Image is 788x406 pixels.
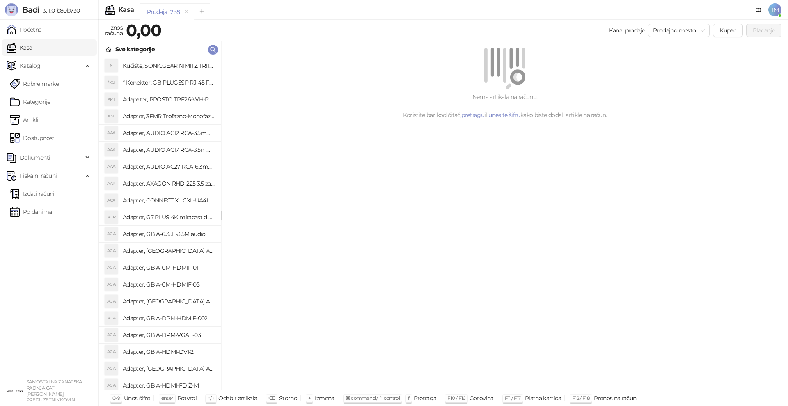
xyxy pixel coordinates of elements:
[713,24,743,37] button: Kupac
[115,45,155,54] div: Sve kategorije
[525,393,561,404] div: Platna kartica
[126,20,161,40] strong: 0,00
[123,110,215,123] h4: Adapter, 3FMR Trofazno-Monofazni
[105,312,118,325] div: AGA
[105,328,118,342] div: AGA
[10,112,39,128] a: ArtikliArtikli
[194,3,210,20] button: Add tab
[10,130,55,146] a: Dostupnost
[105,177,118,190] div: AAR
[105,244,118,257] div: AGA
[123,345,215,358] h4: Adapter, GB A-HDMI-DVI-2
[105,362,118,375] div: AGA
[112,395,120,401] span: 0-9
[609,26,645,35] div: Kanal prodaje
[105,160,118,173] div: AAA
[105,126,118,140] div: AAA
[103,22,124,39] div: Iznos računa
[105,261,118,274] div: AGA
[7,21,42,38] a: Početna
[123,278,215,291] h4: Adapter, GB A-CM-HDMIF-05
[147,7,180,16] div: Prodaja 1238
[315,393,334,404] div: Izmena
[123,126,215,140] h4: Adapter, AUDIO AC12 RCA-3.5mm mono
[123,177,215,190] h4: Adapter, AXAGON RHD-225 3.5 za 2x2.5
[105,379,118,392] div: AGA
[123,194,215,207] h4: Adapter, CONNECT XL CXL-UA4IN1 putni univerzalni
[124,393,150,404] div: Unos šifre
[123,261,215,274] h4: Adapter, GB A-CM-HDMIF-01
[752,3,765,16] a: Dokumentacija
[105,211,118,224] div: AGP
[118,7,134,13] div: Kasa
[746,24,781,37] button: Plaćanje
[123,227,215,241] h4: Adapter, GB A-6.35F-3.5M audio
[161,395,173,401] span: enter
[123,328,215,342] h4: Adapter, GB A-DPM-VGAF-03
[105,59,118,72] div: S
[414,393,437,404] div: Pretraga
[7,39,32,56] a: Kasa
[10,186,55,202] a: Izdati računi
[105,345,118,358] div: AGA
[346,395,400,401] span: ⌘ command / ⌃ control
[447,395,465,401] span: F10 / F16
[123,244,215,257] h4: Adapter, [GEOGRAPHIC_DATA] A-AC-UKEU-001 UK na EU 7.5A
[123,211,215,224] h4: Adapter, G7 PLUS 4K miracast dlna airplay za TV
[653,24,705,37] span: Prodajno mesto
[105,227,118,241] div: AGA
[105,143,118,156] div: AAA
[470,393,494,404] div: Gotovina
[20,167,57,184] span: Fiskalni računi
[105,93,118,106] div: APT
[768,3,781,16] span: TM
[22,5,39,15] span: Badi
[10,76,59,92] a: Robne marke
[408,395,409,401] span: f
[594,393,636,404] div: Prenos na račun
[123,76,215,89] h4: * Konektor; GB PLUG5SP RJ-45 FTP Kat.5
[105,194,118,207] div: ACX
[177,393,197,404] div: Potvrdi
[105,110,118,123] div: A3T
[123,59,215,72] h4: Kućište, SONICGEAR NIMITZ TR1100 belo BEZ napajanja
[123,362,215,375] h4: Adapter, [GEOGRAPHIC_DATA] A-HDMI-FC Ž-M
[123,312,215,325] h4: Adapter, GB A-DPM-HDMIF-002
[123,160,215,173] h4: Adapter, AUDIO AC27 RCA-6.3mm stereo
[20,149,50,166] span: Dokumenti
[123,379,215,392] h4: Adapter, GB A-HDMI-FD Ž-M
[123,143,215,156] h4: Adapter, AUDIO AC17 RCA-3.5mm stereo
[461,111,484,119] a: pretragu
[308,395,311,401] span: +
[181,8,192,15] button: remove
[10,94,50,110] a: Kategorije
[7,383,23,399] img: 64x64-companyLogo-ae27db6e-dfce-48a1-b68e-83471bd1bffd.png
[10,204,52,220] a: Po danima
[488,111,520,119] a: unesite šifru
[123,295,215,308] h4: Adapter, [GEOGRAPHIC_DATA] A-CMU3-LAN-05 hub
[105,295,118,308] div: AGA
[20,57,41,74] span: Katalog
[99,57,221,390] div: grid
[208,395,214,401] span: ↑/↓
[505,395,521,401] span: F11 / F17
[218,393,257,404] div: Odabir artikala
[572,395,590,401] span: F12 / F18
[26,379,82,403] small: SAMOSTALNA ZANATSKA RADNJA CAT [PERSON_NAME] PREDUZETNIK KOVIN
[268,395,275,401] span: ⌫
[279,393,297,404] div: Storno
[105,278,118,291] div: AGA
[5,3,18,16] img: Logo
[231,92,778,119] div: Nema artikala na računu. Koristite bar kod čitač, ili kako biste dodali artikle na račun.
[123,93,215,106] h4: Adapater, PROSTO TPF26-WH-P razdelnik
[39,7,80,14] span: 3.11.0-b80b730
